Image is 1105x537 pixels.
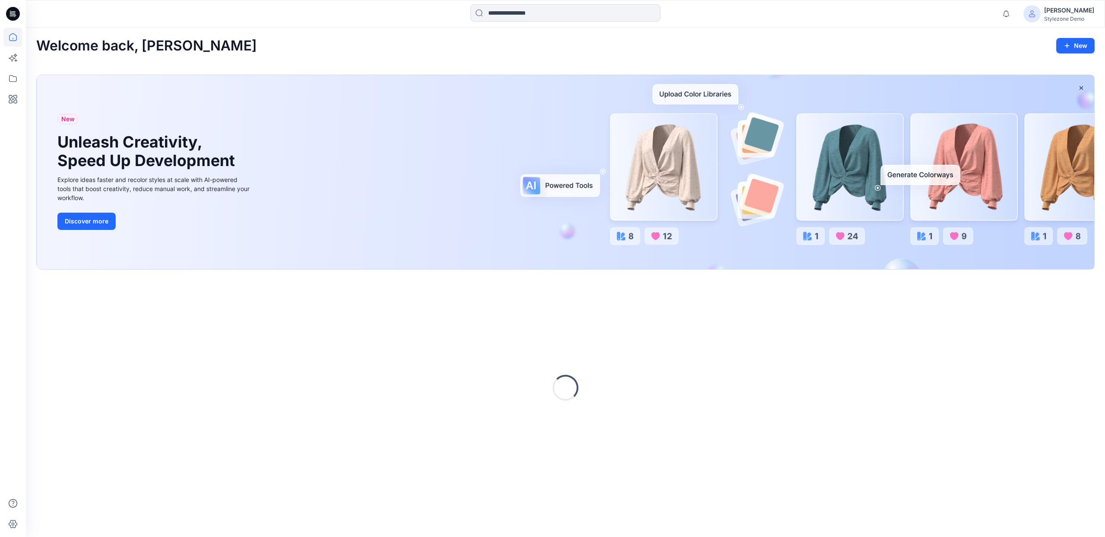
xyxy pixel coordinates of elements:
button: Discover more [57,213,116,230]
h1: Unleash Creativity, Speed Up Development [57,133,239,170]
button: New [1056,38,1095,53]
div: Explore ideas faster and recolor styles at scale with AI-powered tools that boost creativity, red... [57,175,252,202]
h2: Welcome back, [PERSON_NAME] [36,38,257,54]
svg: avatar [1029,10,1036,17]
span: New [61,114,75,124]
a: Discover more [57,213,252,230]
div: [PERSON_NAME] [1044,5,1094,16]
div: Stylezone Demo [1044,16,1094,22]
